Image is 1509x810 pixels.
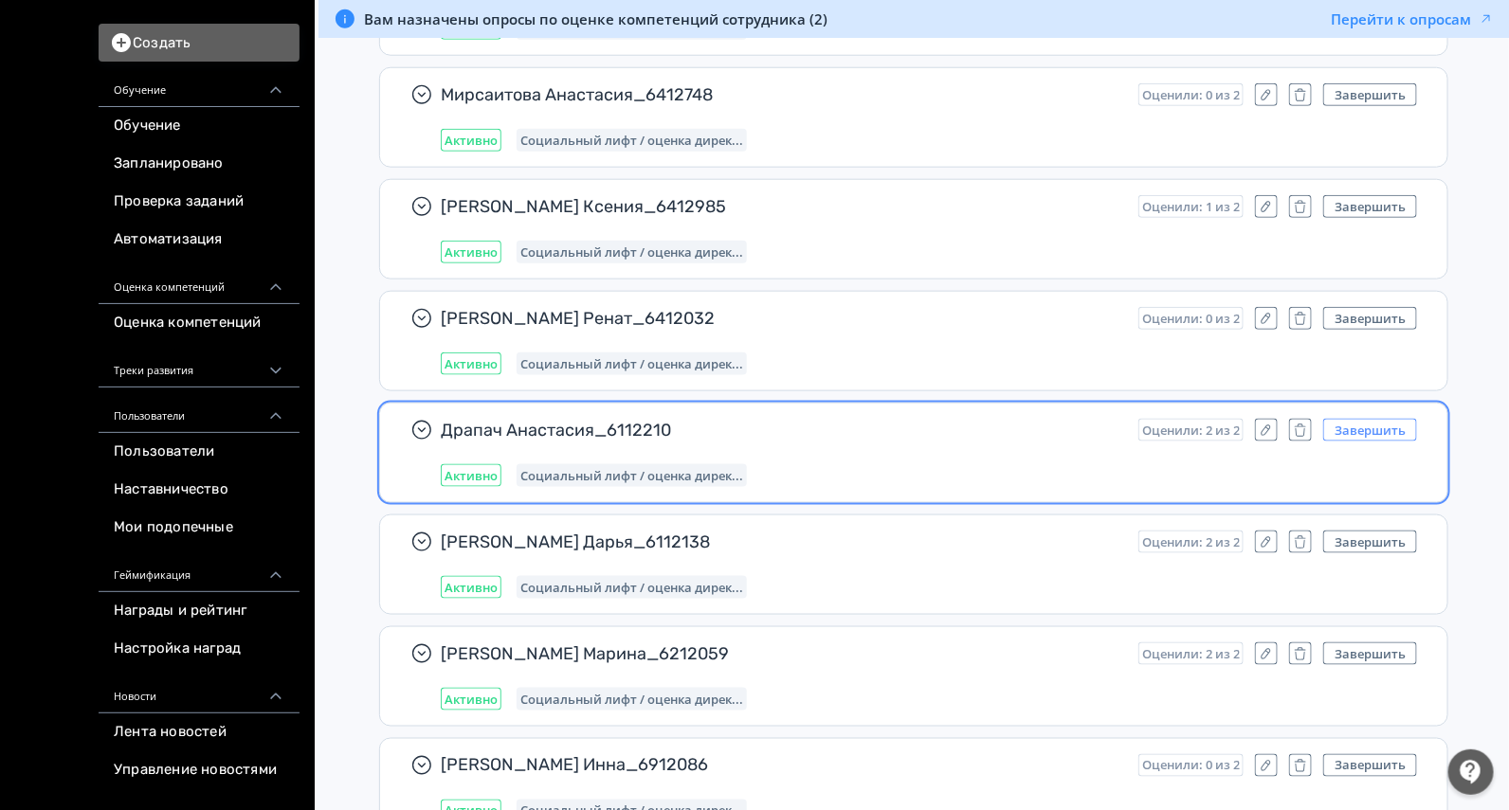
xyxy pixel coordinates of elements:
span: [PERSON_NAME] Инна_6912086 [441,754,1123,777]
div: Обучение [99,62,300,107]
span: [PERSON_NAME] Дарья_6112138 [441,531,1123,553]
span: Оценили: 0 из 2 [1142,87,1240,102]
button: Завершить [1323,754,1417,777]
div: Геймификация [99,547,300,592]
a: Обучение [99,107,300,145]
span: Драпач Анастасия_6112210 [441,419,1123,441]
a: Награды и рейтинг [99,592,300,630]
span: Оценили: 2 из 2 [1142,646,1240,661]
a: Лента новостей [99,713,300,751]
span: Социальный лифт / оценка директора магазина [520,244,743,260]
span: Активно [445,468,498,483]
a: Оценка компетенций [99,304,300,342]
a: Пользователи [99,433,300,471]
span: Социальный лифт / оценка директора магазина [520,356,743,371]
span: Активно [445,356,498,371]
a: Запланировано [99,145,300,183]
div: Треки развития [99,342,300,387]
button: Завершить [1323,83,1417,106]
span: [PERSON_NAME] Ксения_6412985 [441,195,1123,218]
span: Социальный лифт / оценка директора магазина [520,133,743,148]
button: Завершить [1323,195,1417,218]
span: Мирсаитова Анастасия_6412748 [441,83,1123,106]
span: Активно [445,692,498,707]
a: Мои подопечные [99,509,300,547]
span: Социальный лифт / оценка директора магазина [520,468,743,483]
span: Оценили: 0 из 2 [1142,758,1240,773]
button: Завершить [1323,307,1417,330]
span: [PERSON_NAME] Марина_6212059 [441,642,1123,665]
span: Активно [445,133,498,148]
a: Настройка наград [99,630,300,668]
span: Оценили: 0 из 2 [1142,311,1240,326]
div: Пользователи [99,387,300,433]
button: Создать [99,24,300,62]
a: Проверка заданий [99,183,300,221]
a: Наставничество [99,471,300,509]
a: Автоматизация [99,221,300,259]
span: Активно [445,580,498,595]
a: Управление новостями [99,751,300,789]
span: Оценили: 1 из 2 [1142,199,1240,214]
span: Активно [445,244,498,260]
span: Социальный лифт / оценка директора магазина [520,580,743,595]
span: Вам назначены опросы по оценке компетенций сотрудника (2) [364,9,827,28]
span: [PERSON_NAME] Ренат_6412032 [441,307,1123,330]
button: Завершить [1323,419,1417,441]
button: Завершить [1323,642,1417,665]
div: Новости [99,668,300,713]
span: Оценили: 2 из 2 [1142,423,1240,438]
button: Завершить [1323,531,1417,553]
div: Оценка компетенций [99,259,300,304]
button: Перейти к опросам [1331,9,1494,28]
span: Оценили: 2 из 2 [1142,534,1240,549]
span: Социальный лифт / оценка директора магазина [520,692,743,707]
